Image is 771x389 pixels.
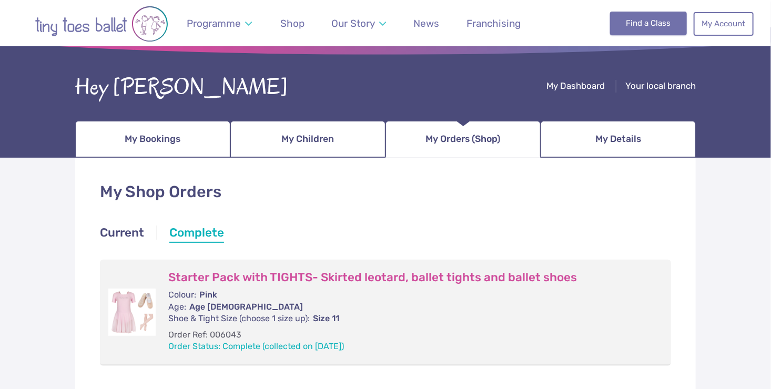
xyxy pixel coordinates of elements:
[125,130,181,148] span: My Bookings
[100,181,671,203] h1: My Shop Orders
[187,17,241,29] span: Programme
[595,130,641,148] span: My Details
[182,11,257,36] a: Programme
[625,80,696,91] span: Your local branch
[694,12,754,35] a: My Account
[168,313,650,324] dd: Size 11
[168,341,650,352] p: Order Status: Complete (collected on [DATE])
[100,224,144,243] a: Current
[546,80,605,91] span: My Dashboard
[409,11,444,36] a: News
[230,121,385,158] a: My Children
[413,17,439,29] span: News
[168,313,310,324] dt: Shoe & Tight Size (choose 1 size up):
[17,6,186,43] img: tiny toes ballet
[168,301,650,313] dd: Age [DEMOGRAPHIC_DATA]
[625,80,696,94] a: Your local branch
[461,11,525,36] a: Franchising
[168,270,650,285] h3: Starter Pack with TIGHTS- Skirted leotard, ballet tights and ballet shoes
[75,71,288,104] div: Hey [PERSON_NAME]
[541,121,696,158] a: My Details
[546,80,605,94] a: My Dashboard
[276,11,310,36] a: Shop
[75,121,230,158] a: My Bookings
[385,121,541,158] a: My Orders (Shop)
[168,289,650,301] dd: Pink
[466,17,521,29] span: Franchising
[281,17,305,29] span: Shop
[168,329,650,341] p: Order Ref: 006043
[332,17,376,29] span: Our Story
[168,289,196,301] dt: Colour:
[282,130,334,148] span: My Children
[168,301,186,313] dt: Age:
[610,12,687,35] a: Find a Class
[426,130,501,148] span: My Orders (Shop)
[327,11,391,36] a: Our Story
